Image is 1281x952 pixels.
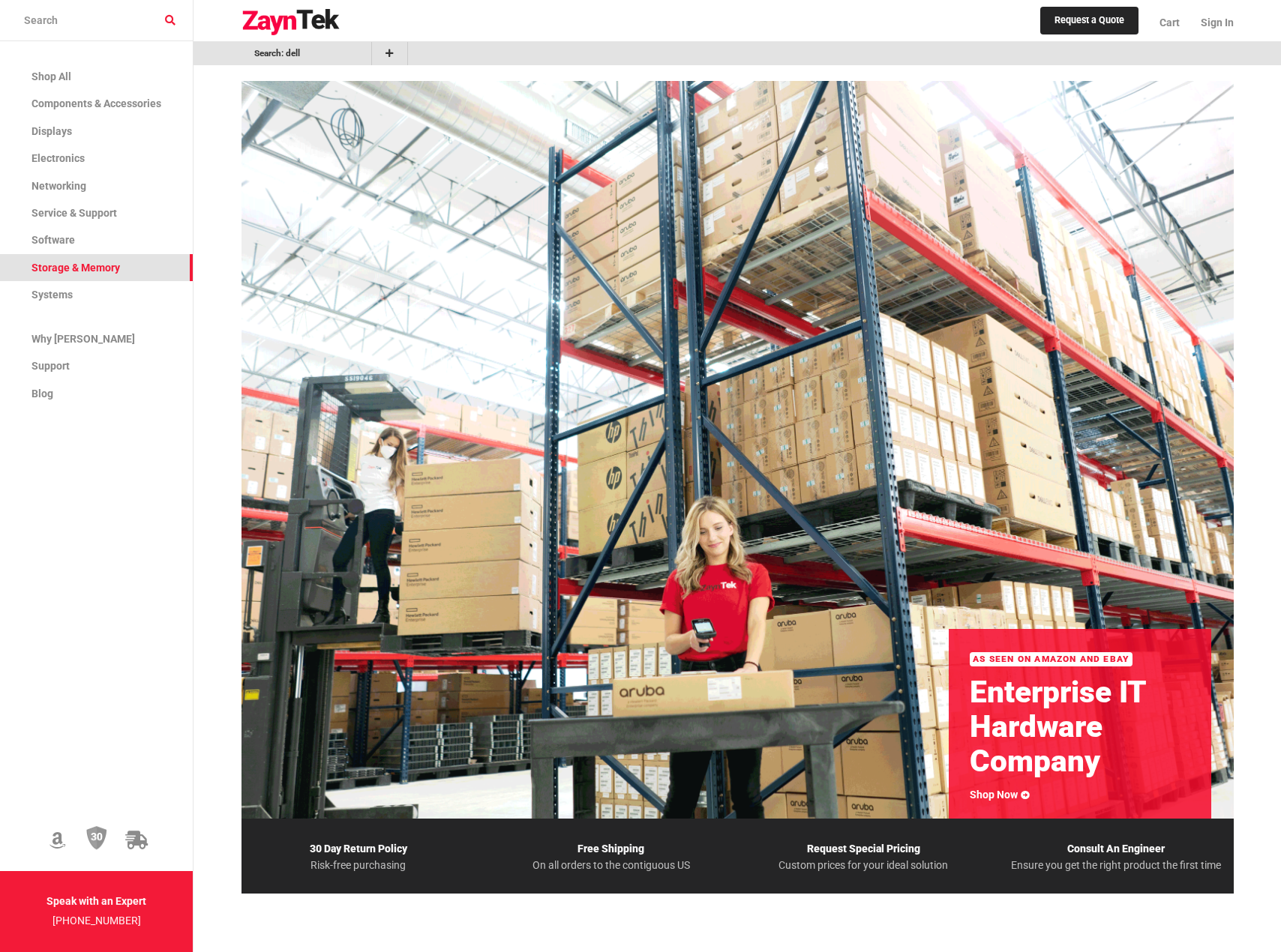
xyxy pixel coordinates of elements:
[31,388,53,400] span: Blog
[31,333,135,345] span: Why [PERSON_NAME]
[241,9,340,36] img: logo
[46,895,146,907] strong: Speak with an Expert
[1149,4,1190,41] a: Cart
[31,180,86,192] span: Networking
[999,840,1234,859] p: Consult An Engineer
[31,70,71,82] span: Shop All
[31,152,85,164] span: Electronics
[31,125,72,137] span: Displays
[31,207,117,219] span: Service & Support
[31,360,70,372] span: Support
[493,858,728,872] p: On all orders to the contiguous US
[1040,7,1138,35] a: Request a Quote
[202,46,352,61] a: go to /search?term=dell
[31,262,120,274] span: Storage & Memory
[31,234,75,246] span: Software
[493,840,728,859] p: Free Shipping
[1190,4,1234,41] a: Sign In
[746,858,981,872] p: Custom prices for your ideal solution
[241,840,476,859] p: 30 Day Return Policy
[31,289,73,301] span: Systems
[999,858,1234,872] p: Ensure you get the right product the first time
[52,915,141,927] a: [PHONE_NUMBER]
[352,46,362,61] a: Remove Bookmark
[31,97,161,109] span: Components & Accessories
[1159,16,1180,28] span: Cart
[86,825,107,851] img: 30 Day Return Policy
[241,858,476,872] p: Risk-free purchasing
[746,840,981,859] p: Request Special Pricing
